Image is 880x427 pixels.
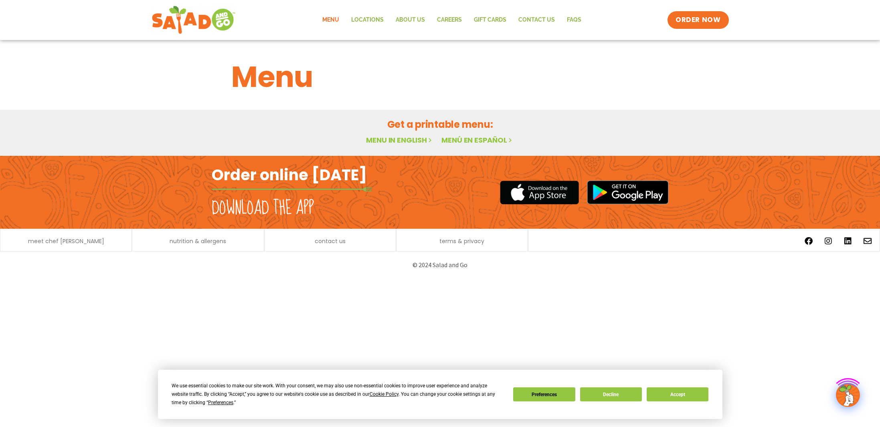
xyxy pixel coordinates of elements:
p: © 2024 Salad and Go [216,260,665,270]
img: fork [212,187,372,191]
img: new-SAG-logo-768×292 [152,4,236,36]
a: About Us [390,11,431,29]
a: Menú en español [441,135,514,145]
a: meet chef [PERSON_NAME] [28,238,104,244]
span: Preferences [208,400,233,405]
h1: Menu [231,55,649,99]
button: Preferences [513,387,575,401]
a: terms & privacy [439,238,484,244]
a: Menu in English [366,135,433,145]
button: Accept [647,387,708,401]
a: ORDER NOW [668,11,728,29]
a: Locations [345,11,390,29]
a: Careers [431,11,468,29]
span: Cookie Policy [370,391,399,397]
h2: Download the app [212,197,314,220]
nav: Menu [316,11,587,29]
div: Cookie Consent Prompt [158,370,722,419]
div: We use essential cookies to make our site work. With your consent, we may also use non-essential ... [172,382,504,407]
h2: Order online [DATE] [212,165,367,185]
a: FAQs [561,11,587,29]
img: appstore [500,179,579,205]
a: contact us [315,238,346,244]
span: ORDER NOW [676,15,720,25]
img: google_play [587,180,669,204]
a: GIFT CARDS [468,11,512,29]
a: Contact Us [512,11,561,29]
a: Menu [316,11,345,29]
a: nutrition & allergens [170,238,226,244]
button: Decline [580,387,642,401]
h2: Get a printable menu: [231,117,649,131]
